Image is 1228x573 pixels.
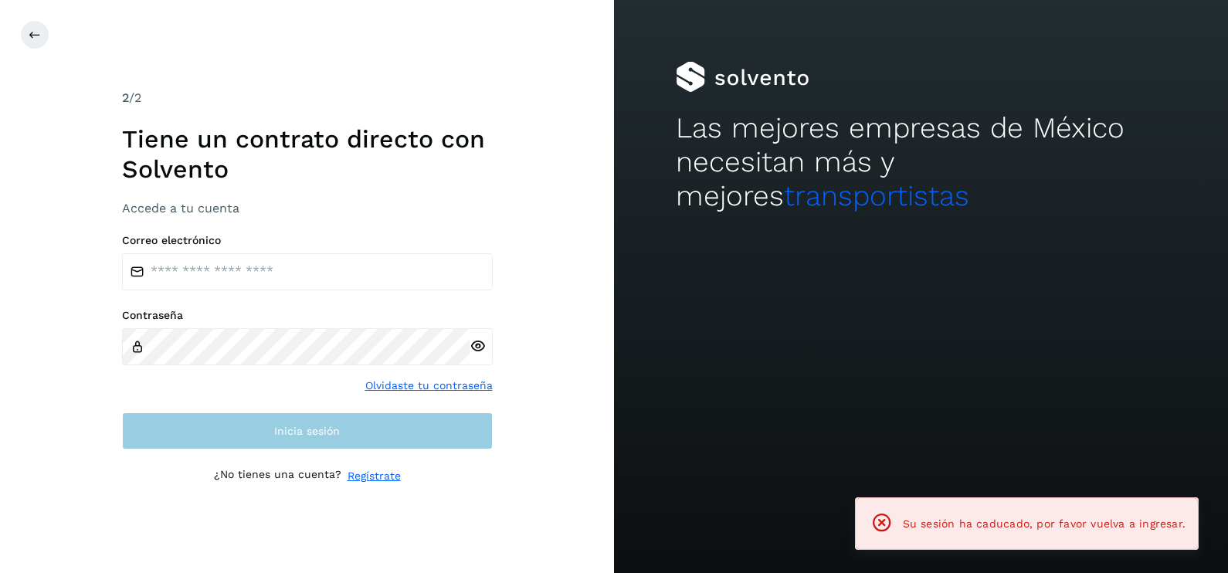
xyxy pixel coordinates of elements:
span: Inicia sesión [274,426,340,436]
h1: Tiene un contrato directo con Solvento [122,124,493,184]
div: /2 [122,89,493,107]
a: Olvidaste tu contraseña [365,378,493,394]
h2: Las mejores empresas de México necesitan más y mejores [676,111,1167,214]
button: Inicia sesión [122,412,493,449]
label: Contraseña [122,309,493,322]
a: Regístrate [348,468,401,484]
p: ¿No tienes una cuenta? [214,468,341,484]
label: Correo electrónico [122,234,493,247]
span: Su sesión ha caducado, por favor vuelva a ingresar. [903,517,1186,530]
h3: Accede a tu cuenta [122,201,493,215]
span: 2 [122,90,129,105]
span: transportistas [784,179,969,212]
